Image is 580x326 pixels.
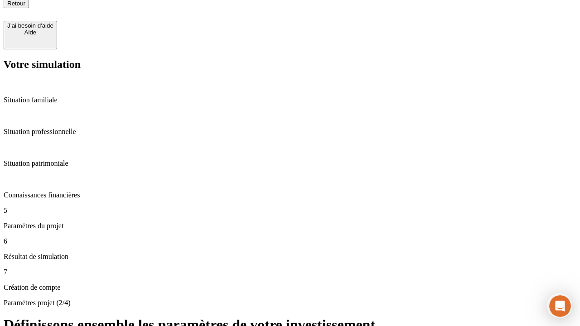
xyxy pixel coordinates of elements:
p: 6 [4,237,576,245]
p: 5 [4,206,576,215]
button: J’ai besoin d'aideAide [4,21,57,49]
p: Création de compte [4,283,576,292]
p: Paramètres du projet [4,222,576,230]
p: Situation familiale [4,96,576,104]
div: J’ai besoin d'aide [7,22,53,29]
iframe: Intercom live chat [549,295,571,317]
p: Connaissances financières [4,191,576,199]
iframe: Intercom live chat discovery launcher [547,293,572,318]
p: Résultat de simulation [4,253,576,261]
p: Situation professionnelle [4,128,576,136]
div: Aide [7,29,53,36]
h2: Votre simulation [4,58,576,71]
p: 7 [4,268,576,276]
p: Situation patrimoniale [4,159,576,168]
p: Paramètres projet (2/4) [4,299,576,307]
